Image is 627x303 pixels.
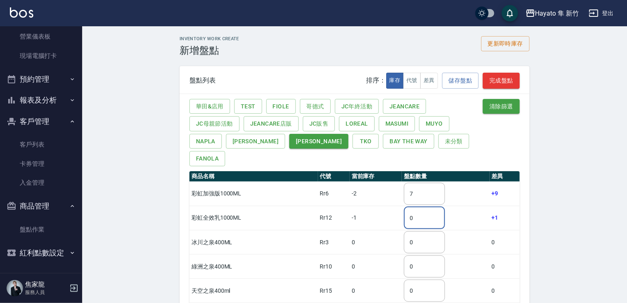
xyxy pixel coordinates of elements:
button: 登出 [586,6,617,21]
td: Rr3 [318,230,350,255]
button: BAY THE WAY [383,134,434,149]
a: 盤點作業 [3,220,79,239]
button: JC母親節活動 [189,116,240,131]
span: +1 [492,214,498,221]
td: 彩虹全效乳1000ML [189,206,318,230]
a: 客戶列表 [3,135,79,154]
span: +9 [492,190,498,197]
p: 服務人員 [25,289,67,296]
img: Person [7,280,23,296]
td: -1 [350,206,402,230]
h5: 焦家龍 [25,280,67,289]
a: 現場電腦打卡 [3,46,79,65]
td: 0 [490,279,520,303]
td: 0 [350,255,402,279]
button: Loreal [339,116,374,131]
th: 盤點數量 [402,171,489,182]
button: Fiole [266,99,296,114]
button: TKO [353,134,379,149]
button: [PERSON_NAME] [226,134,285,149]
td: 天空之泉400ml [189,279,318,303]
button: 客戶管理 [3,111,79,132]
td: 0 [490,255,520,279]
button: JC販售 [303,116,335,131]
td: 冰川之泉400ML [189,230,318,255]
button: 華田&店用 [189,99,230,114]
button: 哥德式 [300,99,331,114]
button: 紅利點數設定 [3,242,79,264]
a: 入金管理 [3,173,79,192]
td: 彩虹加強版1000ML [189,181,318,206]
td: Rr10 [318,255,350,279]
button: 預約管理 [3,69,79,90]
button: 差異 [420,73,438,89]
th: 差異 [490,171,520,182]
th: 代號 [318,171,350,182]
h2: Inventory Work Create [180,36,239,41]
button: JeanCare店販 [244,116,299,131]
a: 營業儀表板 [3,27,79,46]
div: Hayato 隼 新竹 [535,8,579,18]
button: JC年終活動 [335,99,379,114]
a: 卡券管理 [3,154,79,173]
button: Masumi [379,116,415,131]
button: 庫存 [386,73,404,89]
button: JeanCare [383,99,426,114]
button: 代號 [403,73,421,89]
button: Test [234,99,262,114]
button: 未分類 [438,134,469,149]
button: 清除篩選 [483,99,520,114]
th: 當前庫存 [350,171,402,182]
td: Rr15 [318,279,350,303]
button: 更新即時庫存 [481,36,530,51]
button: 報表及分析 [3,90,79,111]
td: 綠洲之泉400ML [189,255,318,279]
button: 完成盤點 [483,73,520,89]
button: MUYO [419,116,450,131]
button: 商品管理 [3,195,79,217]
th: 商品名稱 [189,171,318,182]
td: Rr12 [318,206,350,230]
div: 盤點列表 [189,76,216,85]
span: 排序： [367,76,386,85]
button: fanola [189,151,225,166]
button: Hayato 隼 新竹 [522,5,582,22]
button: [PERSON_NAME] [289,134,348,149]
button: save [502,5,518,21]
img: Logo [10,7,33,18]
h3: 新增盤點 [180,45,239,56]
td: 0 [490,230,520,255]
td: -2 [350,181,402,206]
button: 儲存盤點 [442,73,479,89]
button: Napla [189,134,222,149]
td: 0 [350,279,402,303]
td: Rr6 [318,181,350,206]
td: 0 [350,230,402,255]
